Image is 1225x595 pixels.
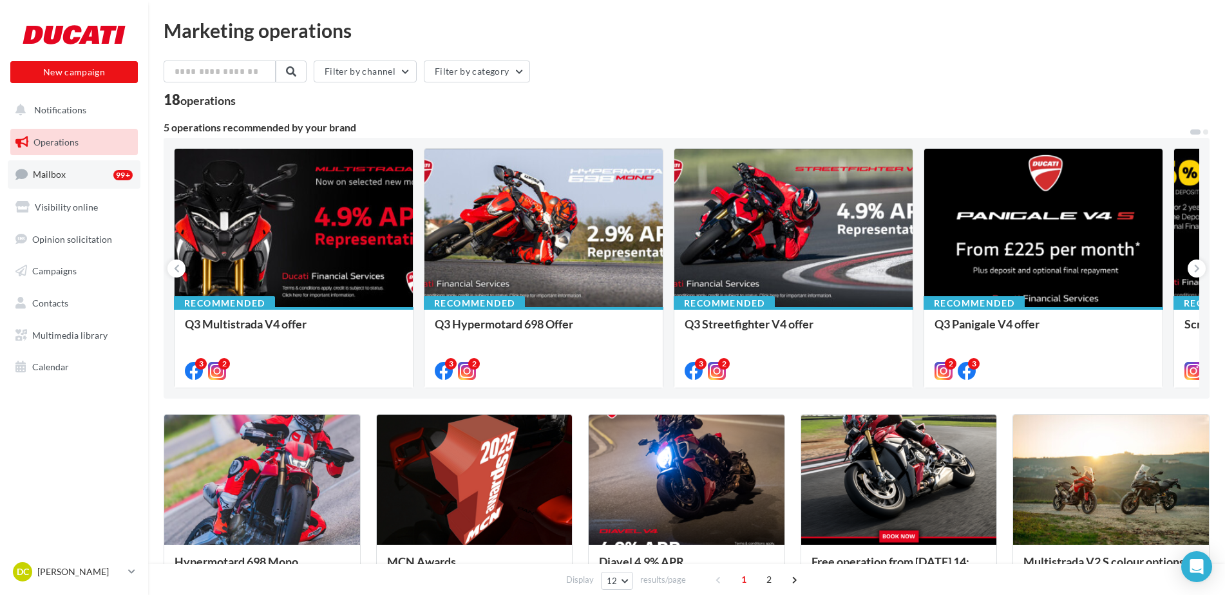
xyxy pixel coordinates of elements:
[218,358,230,370] div: 2
[8,354,140,381] a: Calendar
[37,565,123,578] p: [PERSON_NAME]
[33,137,79,147] span: Operations
[164,93,236,107] div: 18
[185,317,403,343] div: Q3 Multistrada V4 offer
[8,97,135,124] button: Notifications
[33,169,66,180] span: Mailbox
[32,361,69,372] span: Calendar
[32,265,77,276] span: Campaigns
[314,61,417,82] button: Filter by channel
[734,569,754,590] span: 1
[1181,551,1212,582] div: Open Intercom Messenger
[34,104,86,115] span: Notifications
[32,330,108,341] span: Multimedia library
[8,322,140,349] a: Multimedia library
[601,572,634,590] button: 12
[695,358,707,370] div: 3
[935,317,1152,343] div: Q3 Panigale V4 offer
[424,296,525,310] div: Recommended
[968,358,980,370] div: 3
[8,226,140,253] a: Opinion solicitation
[175,555,350,581] div: Hypermotard 698 Mono
[8,129,140,156] a: Operations
[10,560,138,584] a: DC [PERSON_NAME]
[674,296,775,310] div: Recommended
[8,290,140,317] a: Contacts
[8,194,140,221] a: Visibility online
[113,170,133,180] div: 99+
[1023,555,1199,581] div: Multistrada V2 S colour options
[387,555,562,581] div: MCN Awards
[424,61,530,82] button: Filter by category
[8,160,140,188] a: Mailbox99+
[17,565,29,578] span: DC
[468,358,480,370] div: 2
[924,296,1025,310] div: Recommended
[10,61,138,83] button: New campaign
[435,317,652,343] div: Q3 Hypermotard 698 Offer
[180,95,236,106] div: operations
[32,233,112,244] span: Opinion solicitation
[640,574,686,586] span: results/page
[445,358,457,370] div: 3
[607,576,618,586] span: 12
[164,122,1189,133] div: 5 operations recommended by your brand
[566,574,594,586] span: Display
[599,555,774,581] div: Diavel 4.9% APR
[8,258,140,285] a: Campaigns
[164,21,1210,40] div: Marketing operations
[759,569,779,590] span: 2
[195,358,207,370] div: 3
[812,555,987,581] div: Free operation from [DATE] 14:42
[685,317,902,343] div: Q3 Streetfighter V4 offer
[174,296,275,310] div: Recommended
[35,202,98,212] span: Visibility online
[718,358,730,370] div: 2
[32,297,68,308] span: Contacts
[945,358,956,370] div: 2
